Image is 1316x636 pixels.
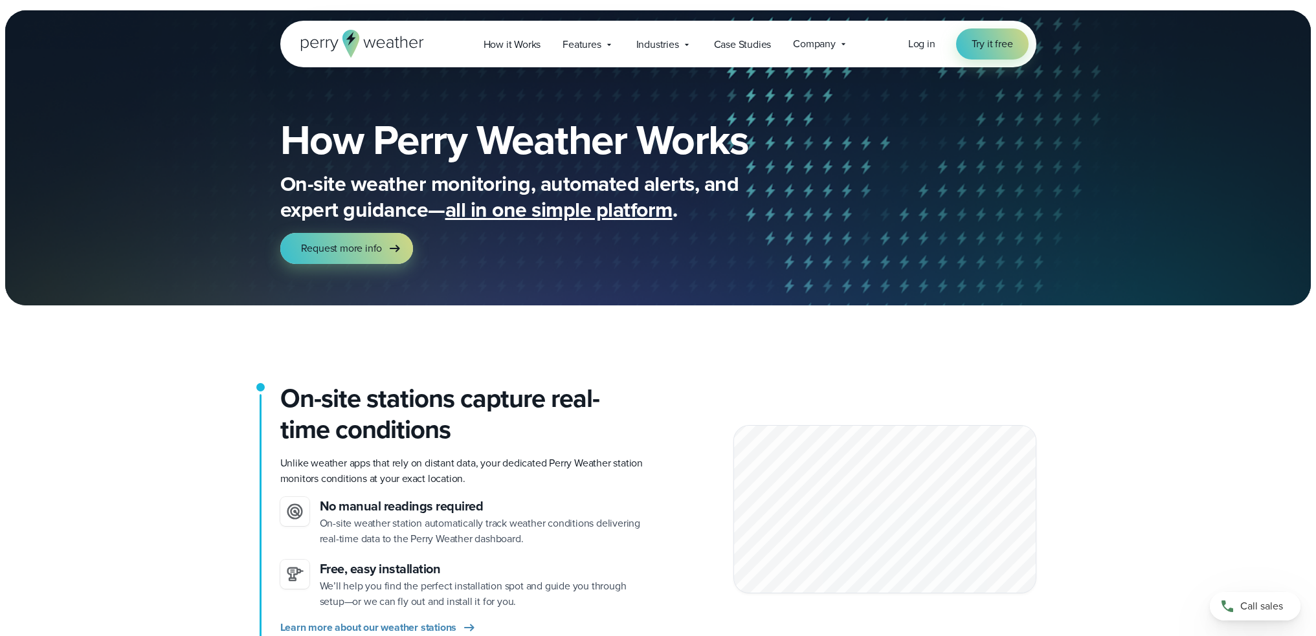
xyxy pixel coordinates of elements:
a: Learn more about our weather stations [280,620,478,635]
p: We’ll help you find the perfect installation spot and guide you through setup—or we can fly out a... [320,578,648,609]
span: Industries [636,37,679,52]
a: Try it free [956,28,1029,60]
h1: How Perry Weather Works [280,119,842,160]
a: Log in [908,36,935,52]
span: Try it free [972,36,1013,52]
p: On-site weather monitoring, automated alerts, and expert guidance— . [280,171,798,223]
p: On-site weather station automatically track weather conditions delivering real-time data to the P... [320,516,648,547]
span: Log in [908,36,935,51]
span: Features [563,37,601,52]
h2: On-site stations capture real-time conditions [280,383,648,445]
h3: Free, easy installation [320,560,648,578]
a: Case Studies [703,31,783,58]
h3: No manual readings required [320,497,648,516]
span: Case Studies [714,37,772,52]
p: Unlike weather apps that rely on distant data, your dedicated Perry Weather station monitors cond... [280,455,648,487]
a: Call sales [1210,592,1300,620]
span: Call sales [1240,598,1283,614]
span: all in one simple platform [445,194,673,225]
span: How it Works [484,37,541,52]
span: Learn more about our weather stations [280,620,457,635]
span: Request more info [301,241,383,256]
a: How it Works [473,31,552,58]
span: Company [793,36,836,52]
a: Request more info [280,233,414,264]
